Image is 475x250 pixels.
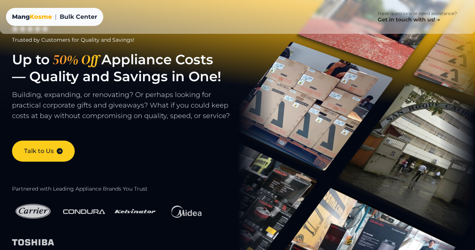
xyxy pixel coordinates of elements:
span: Bulk Center [60,12,97,21]
p: Building, expanding, or renovating? Or perhaps looking for practical corporate gifts and giveaway... [12,89,254,129]
h2: Partnered with Leading Appliance Brands You Trust [12,186,254,192]
a: MangKosme [12,12,52,21]
p: Have questions or need assistance? [378,11,457,17]
a: Talk to Us [12,141,75,162]
span: | [55,12,57,21]
h4: Get in touch with us! [378,17,441,23]
div: Trusted by Customers for Quality and Savings! [12,36,254,44]
a: Have questions or need assistance? Get in touch with us! [366,6,469,28]
img: Condura Logo [63,205,105,218]
img: Midea Logo [165,198,207,225]
div: Mang [12,12,52,21]
span: Kosme [30,13,52,20]
img: Kelvinator Logo [114,198,156,224]
span: 50% Off [50,51,101,68]
img: Carrier Logo [12,198,54,224]
h1: Up to Appliance Costs — Quality and Savings in One! [12,51,254,85]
